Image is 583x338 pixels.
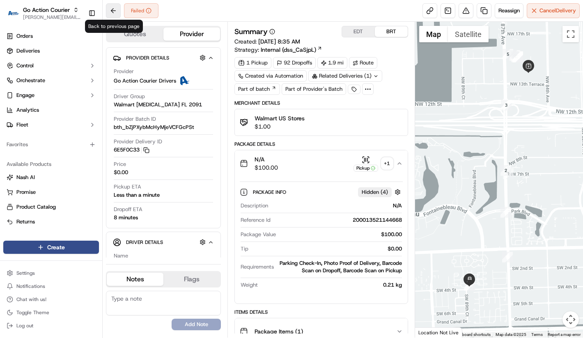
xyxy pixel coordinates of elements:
div: Created via Automation [234,70,307,82]
div: 14 [464,280,475,291]
button: Log out [3,320,99,331]
img: Lucas Ferreira [8,142,21,155]
img: ActionCourier.png [179,76,189,86]
button: Provider [163,28,220,41]
span: Pickup ETA [114,183,141,191]
button: Pickup+1 [353,156,393,172]
img: 1736555255976-a54dd68f-1ca7-489b-9aae-adbdc363a1c4 [16,128,23,134]
div: Failed [124,3,158,18]
span: Provider Details [126,55,169,61]
a: Part of batch [234,83,280,95]
span: Reassign [498,7,520,14]
div: 💻 [69,184,76,191]
a: Orders [3,30,99,43]
div: $100.00 [279,231,402,238]
div: Parking Check-In, Photo Proof of Delivery, Barcode Scan on Dropoff, Barcode Scan on Pickup [277,260,402,274]
div: 92 Dropoffs [273,57,316,69]
a: Internal (dss_CaSjpL) [261,46,322,54]
div: N/A$100.00Pickup+1 [235,177,407,304]
img: Nash [8,8,25,25]
button: See all [127,105,149,115]
div: 200013521144668 [274,216,402,224]
button: 6E5F0C33 [114,146,149,154]
button: Product Catalog [3,200,99,214]
span: Deliveries [16,47,40,55]
span: Weight [241,281,258,289]
span: [PERSON_NAME] [25,127,67,134]
div: Strategy: [234,46,322,54]
button: Keyboard shortcuts [455,332,491,338]
div: Back to previous page [85,20,143,33]
span: Package Info [253,189,288,195]
h3: Summary [234,28,268,35]
a: Powered byPylon [58,203,99,210]
a: 📗Knowledge Base [5,180,66,195]
button: Control [3,59,99,72]
span: Notifications [16,283,45,290]
a: Analytics [3,103,99,117]
img: Mariam Aslam [8,120,21,133]
button: Settings [3,267,99,279]
div: Route [349,57,377,69]
span: Description [241,202,268,209]
span: Log out [16,322,33,329]
span: Provider Delivery ID [114,138,162,145]
span: Cancel Delivery [539,7,576,14]
span: Create [47,243,65,251]
a: Terms (opens in new tab) [531,332,543,337]
span: Name [114,252,128,260]
button: Engage [3,89,99,102]
button: Toggle Theme [3,307,99,318]
span: Engage [16,92,34,99]
a: Report a map error [548,332,581,337]
div: 8 [511,51,522,62]
button: [PERSON_NAME][EMAIL_ADDRESS][DOMAIN_NAME] [23,14,82,21]
span: Reference Id [241,216,271,224]
div: Available Products [3,158,99,171]
div: 13 [502,252,513,262]
div: We're available if you need us! [37,87,113,93]
div: Less than a minute [114,191,160,199]
img: 1736555255976-a54dd68f-1ca7-489b-9aae-adbdc363a1c4 [8,78,23,93]
span: Package Value [241,231,276,238]
span: Hidden ( 4 ) [362,189,388,196]
span: Driver Details [126,239,163,246]
span: • [68,127,71,134]
button: Hidden (4) [358,187,403,197]
span: [PERSON_NAME] [25,149,67,156]
div: 📗 [8,184,15,191]
button: Show satellite imagery [448,26,489,42]
div: Past conversations [8,107,55,113]
button: Returns [3,215,99,228]
a: Deliveries [3,44,99,57]
button: Notes [107,273,163,286]
a: Product Catalog [7,203,96,211]
button: Go Action CourierGo Action Courier[PERSON_NAME][EMAIL_ADDRESS][DOMAIN_NAME] [3,3,85,23]
div: Merchant Details [234,100,408,106]
span: • [68,149,71,156]
button: BRT [375,26,408,37]
button: Promise [3,186,99,199]
span: Go Action Courier Drivers [114,77,176,85]
button: CancelDelivery [527,3,580,18]
span: N/A [255,155,278,163]
span: Price [114,161,126,168]
div: Favorites [3,138,99,151]
button: Driver Details [113,235,214,249]
img: Google [417,327,444,338]
span: Knowledge Base [16,184,63,192]
button: Pickup [353,156,378,172]
span: $1.00 [255,122,305,131]
a: 💻API Documentation [66,180,135,195]
div: 15 [464,280,475,290]
div: 5 [503,49,513,60]
span: Returns [16,218,35,225]
button: Nash AI [3,171,99,184]
span: $100.00 [255,163,278,172]
img: Go Action Courier [7,11,20,15]
span: Internal (dss_CaSjpL) [261,46,316,54]
span: Product Catalog [16,203,56,211]
span: Walmart US Stores [255,114,305,122]
span: bth_bZjPXybMcHyMjeVCFGcPSt [114,124,194,131]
